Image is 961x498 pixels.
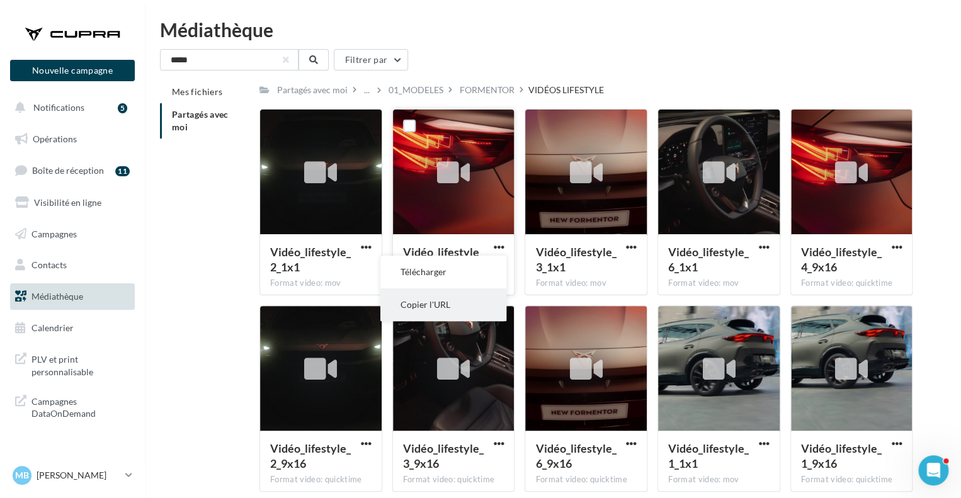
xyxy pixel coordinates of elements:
[31,322,74,333] span: Calendrier
[270,441,351,470] span: Vidéo_lifestyle_2_9x16
[115,166,130,176] div: 11
[270,245,351,274] span: Vidéo_lifestyle_2_1x1
[8,94,132,121] button: Notifications 5
[160,20,946,39] div: Médiathèque
[10,60,135,81] button: Nouvelle campagne
[801,278,902,289] div: Format video: quicktime
[361,81,372,99] div: ...
[31,228,77,239] span: Campagnes
[668,278,770,289] div: Format video: mov
[8,388,137,425] a: Campagnes DataOnDemand
[8,190,137,216] a: Visibilité en ligne
[270,474,372,485] div: Format video: quicktime
[32,165,104,176] span: Boîte de réception
[8,221,137,247] a: Campagnes
[172,109,229,132] span: Partagés avec moi
[31,351,130,378] span: PLV et print personnalisable
[801,441,882,470] span: Vidéo_lifestyle_1_9x16
[668,245,749,274] span: Vidéo_lifestyle_6_1x1
[389,84,443,96] div: 01_MODELES
[277,84,348,96] div: Partagés avec moi
[10,463,135,487] a: MB [PERSON_NAME]
[668,441,749,470] span: Vidéo_lifestyle_1_1x1
[33,133,77,144] span: Opérations
[535,474,637,485] div: Format video: quicktime
[8,157,137,184] a: Boîte de réception11
[403,474,504,485] div: Format video: quicktime
[380,256,506,288] button: Télécharger
[118,103,127,113] div: 5
[31,393,130,420] span: Campagnes DataOnDemand
[801,474,902,485] div: Format video: quicktime
[403,245,484,274] span: Vidéo_lifestyle_4_1x1
[403,441,484,470] span: Vidéo_lifestyle_3_9x16
[535,278,637,289] div: Format video: mov
[801,245,882,274] span: Vidéo_lifestyle_4_9x16
[270,278,372,289] div: Format video: mov
[8,126,137,152] a: Opérations
[8,283,137,310] a: Médiathèque
[8,252,137,278] a: Contacts
[528,84,604,96] div: VIDÉOS LIFESTYLE
[172,86,222,97] span: Mes fichiers
[668,474,770,485] div: Format video: mov
[334,49,408,71] button: Filtrer par
[918,455,948,485] iframe: Intercom live chat
[8,315,137,341] a: Calendrier
[37,469,120,482] p: [PERSON_NAME]
[15,469,29,482] span: MB
[8,346,137,383] a: PLV et print personnalisable
[460,84,515,96] div: FORMENTOR
[31,291,83,302] span: Médiathèque
[535,245,616,274] span: Vidéo_lifestyle_3_1x1
[535,441,616,470] span: Vidéo_lifestyle_6_9x16
[33,102,84,113] span: Notifications
[34,197,101,208] span: Visibilité en ligne
[31,259,67,270] span: Contacts
[380,288,506,321] button: Copier l'URL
